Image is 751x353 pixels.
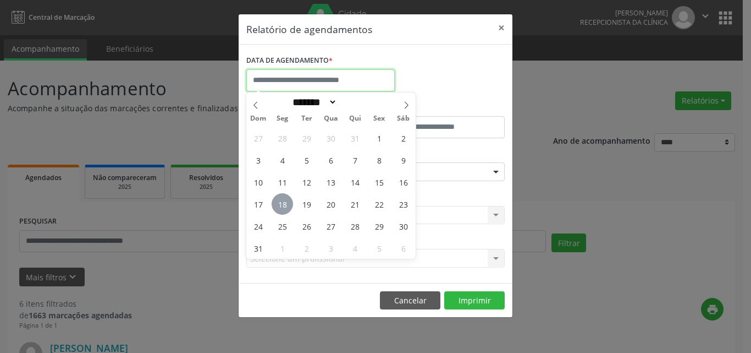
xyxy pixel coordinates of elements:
span: Agosto 14, 2025 [344,171,366,193]
label: ATÉ [378,99,505,116]
span: Ter [295,115,319,122]
span: Setembro 5, 2025 [368,237,390,259]
span: Agosto 21, 2025 [344,193,366,215]
button: Cancelar [380,291,440,310]
span: Setembro 6, 2025 [393,237,414,259]
span: Agosto 24, 2025 [247,215,269,237]
span: Agosto 28, 2025 [344,215,366,237]
select: Month [289,96,337,108]
span: Sex [367,115,391,122]
input: Year [337,96,373,108]
span: Agosto 31, 2025 [247,237,269,259]
span: Agosto 26, 2025 [296,215,317,237]
span: Agosto 18, 2025 [272,193,293,215]
span: Agosto 19, 2025 [296,193,317,215]
h5: Relatório de agendamentos [246,22,372,36]
span: Dom [246,115,270,122]
span: Agosto 29, 2025 [368,215,390,237]
span: Agosto 12, 2025 [296,171,317,193]
span: Julho 30, 2025 [320,127,341,149]
span: Setembro 1, 2025 [272,237,293,259]
span: Seg [270,115,295,122]
span: Agosto 4, 2025 [272,149,293,171]
span: Agosto 9, 2025 [393,149,414,171]
span: Agosto 16, 2025 [393,171,414,193]
span: Qua [319,115,343,122]
span: Julho 28, 2025 [272,127,293,149]
span: Agosto 27, 2025 [320,215,341,237]
span: Agosto 13, 2025 [320,171,341,193]
span: Agosto 22, 2025 [368,193,390,215]
span: Agosto 3, 2025 [247,149,269,171]
span: Sáb [391,115,416,122]
span: Qui [343,115,367,122]
span: Agosto 15, 2025 [368,171,390,193]
span: Agosto 10, 2025 [247,171,269,193]
span: Agosto 23, 2025 [393,193,414,215]
span: Julho 31, 2025 [344,127,366,149]
span: Agosto 2, 2025 [393,127,414,149]
span: Setembro 3, 2025 [320,237,341,259]
button: Imprimir [444,291,505,310]
span: Agosto 1, 2025 [368,127,390,149]
span: Agosto 5, 2025 [296,149,317,171]
span: Agosto 20, 2025 [320,193,341,215]
span: Agosto 17, 2025 [247,193,269,215]
span: Julho 29, 2025 [296,127,317,149]
span: Setembro 4, 2025 [344,237,366,259]
span: Setembro 2, 2025 [296,237,317,259]
span: Agosto 30, 2025 [393,215,414,237]
span: Agosto 7, 2025 [344,149,366,171]
span: Agosto 11, 2025 [272,171,293,193]
button: Close [490,14,512,41]
span: Agosto 8, 2025 [368,149,390,171]
label: DATA DE AGENDAMENTO [246,52,333,69]
span: Agosto 6, 2025 [320,149,341,171]
span: Julho 27, 2025 [247,127,269,149]
span: Agosto 25, 2025 [272,215,293,237]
